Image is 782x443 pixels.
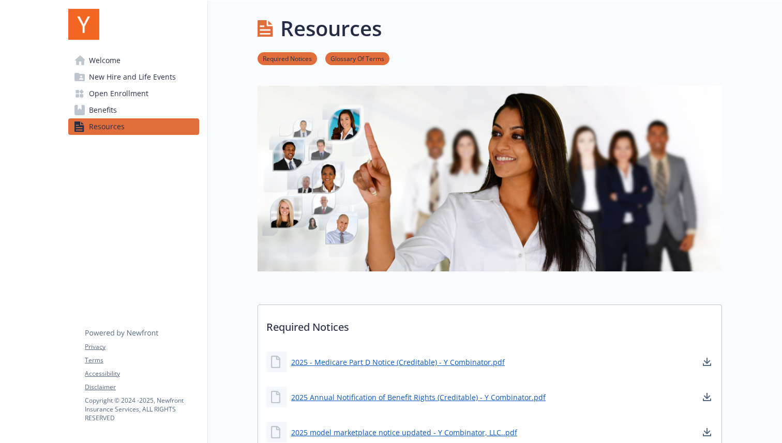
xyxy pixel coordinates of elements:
a: Accessibility [85,369,199,378]
a: download document [701,426,713,438]
span: New Hire and Life Events [89,69,176,85]
a: Terms [85,356,199,365]
a: 2025 - Medicare Part D Notice (Creditable) - Y Combinator.pdf [291,357,505,368]
a: 2025 Annual Notification of Benefit Rights (Creditable) - Y Combinator.pdf [291,392,546,403]
span: Benefits [89,102,117,118]
h1: Resources [280,13,382,44]
a: 2025 model marketplace notice updated - Y Combinator, LLC..pdf [291,427,517,438]
span: Resources [89,118,125,135]
a: Required Notices [258,53,317,63]
a: Glossary Of Terms [325,53,389,63]
a: Welcome [68,52,199,69]
span: Open Enrollment [89,85,148,102]
a: Benefits [68,102,199,118]
a: Open Enrollment [68,85,199,102]
p: Copyright © 2024 - 2025 , Newfront Insurance Services, ALL RIGHTS RESERVED [85,396,199,422]
a: download document [701,391,713,403]
span: Welcome [89,52,121,69]
a: download document [701,356,713,368]
img: resources page banner [258,86,722,271]
a: Resources [68,118,199,135]
a: Privacy [85,342,199,352]
p: Required Notices [258,305,721,343]
a: Disclaimer [85,383,199,392]
a: New Hire and Life Events [68,69,199,85]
